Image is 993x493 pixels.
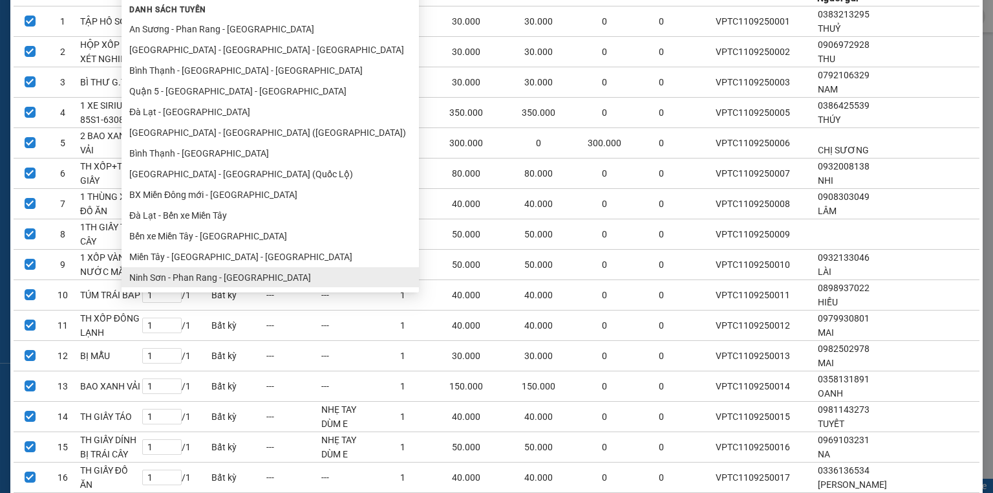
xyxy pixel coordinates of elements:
td: 1 [376,341,431,371]
td: 50.000 [502,250,575,280]
td: 8 [47,219,80,250]
span: 0981143273 [818,404,870,415]
td: 350.000 [502,98,575,128]
td: --- [321,371,376,402]
span: THUỶ [818,23,840,34]
li: Bến xe Miền Tây - [GEOGRAPHIC_DATA] [122,226,419,246]
td: --- [266,341,321,371]
td: 300.000 [430,128,502,159]
td: 0 [634,98,689,128]
span: 0908303049 [818,192,870,202]
span: 0932133046 [818,252,870,263]
td: NHẸ TAY DÙM E [321,402,376,432]
td: 0 [634,341,689,371]
td: 0 [575,250,634,280]
span: LÀI [818,267,831,277]
td: 0 [575,6,634,37]
td: 150.000 [430,371,502,402]
span: LÂM [818,206,837,216]
td: 0 [502,128,575,159]
td: 0 [634,6,689,37]
td: 16 [47,463,80,493]
span: NA [818,449,830,459]
td: 0 [575,341,634,371]
td: 1 [376,432,431,463]
td: Bất kỳ [211,432,266,463]
td: 4 [47,98,80,128]
td: 7 [47,189,80,219]
td: 12 [47,341,80,371]
td: 40.000 [502,463,575,493]
td: 1TH GIẤY TRÁI CÂY [80,219,142,250]
span: OANH [818,388,843,399]
td: 1 XỐP VÀNG NƯỚC MẮM [80,250,142,280]
td: --- [321,463,376,493]
td: TH XỐP ĐÔNG LẠNH [80,311,142,341]
td: 30.000 [430,341,502,371]
li: Bình Thạnh - [GEOGRAPHIC_DATA] - [GEOGRAPHIC_DATA] [122,60,419,81]
td: 9 [47,250,80,280]
td: 0 [634,280,689,311]
td: 6 [47,159,80,189]
td: 0 [575,189,634,219]
td: 30.000 [502,341,575,371]
td: 80.000 [430,159,502,189]
td: / 1 [142,432,211,463]
td: 0 [634,311,689,341]
td: VPTC1109250005 [689,98,817,128]
span: 0358131891 [818,374,870,384]
td: VPTC1109250013 [689,341,817,371]
span: 0383213295 [818,9,870,19]
td: VPTC1109250003 [689,67,817,98]
td: 2 [47,37,80,67]
td: TH GIẤY DÍNH BỊ TRÁI CÂY [80,432,142,463]
td: HỘP XỐP MẪU XÉT NGHIỆM [80,37,142,67]
td: 40.000 [430,311,502,341]
td: 30.000 [430,6,502,37]
li: [GEOGRAPHIC_DATA] - [GEOGRAPHIC_DATA] ([GEOGRAPHIC_DATA]) [122,122,419,143]
td: 0 [575,159,634,189]
li: [GEOGRAPHIC_DATA] - [GEOGRAPHIC_DATA] - [GEOGRAPHIC_DATA] [122,39,419,60]
li: Ninh Sơn - Phan Rang - [GEOGRAPHIC_DATA] [122,267,419,288]
span: HIẾU [818,297,838,307]
td: 0 [634,250,689,280]
span: MAI [818,327,834,338]
li: Đà Lạt - [GEOGRAPHIC_DATA] [122,102,419,122]
td: 0 [634,463,689,493]
td: 30.000 [502,6,575,37]
td: 50.000 [502,219,575,250]
td: 50.000 [430,432,502,463]
td: TH XỐP+TH GIẤY [80,159,142,189]
td: VPTC1109250014 [689,371,817,402]
td: Bất kỳ [211,371,266,402]
td: Bất kỳ [211,280,266,311]
td: 40.000 [502,402,575,432]
td: 0 [634,432,689,463]
td: 14 [47,402,80,432]
span: THÚY [818,115,840,125]
td: 0 [575,402,634,432]
span: 0336136534 [818,465,870,476]
td: --- [321,280,376,311]
td: VPTC1109250002 [689,37,817,67]
td: 0 [575,37,634,67]
span: 0979930801 [818,313,870,323]
span: Danh sách tuyến [122,4,214,16]
td: --- [266,371,321,402]
td: 40.000 [502,311,575,341]
td: 15 [47,432,80,463]
td: 0 [575,463,634,493]
span: 0386425539 [818,100,870,111]
td: / 1 [142,280,211,311]
li: Bình Thạnh - [GEOGRAPHIC_DATA] [122,143,419,164]
td: / 1 [142,341,211,371]
td: 0 [634,219,689,250]
td: Bất kỳ [211,463,266,493]
li: BX Miền Đông mới - [GEOGRAPHIC_DATA] [122,184,419,205]
td: / 1 [142,371,211,402]
td: 40.000 [430,189,502,219]
td: 300.000 [575,128,634,159]
span: 0932008138 [818,161,870,171]
td: VPTC1109250016 [689,432,817,463]
td: 0 [575,98,634,128]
